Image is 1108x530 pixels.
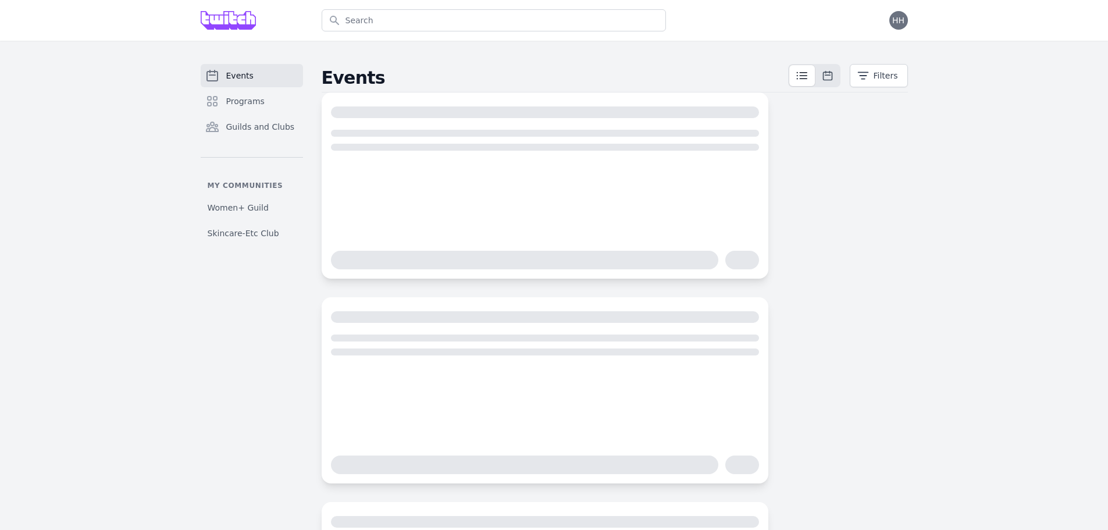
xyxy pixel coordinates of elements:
[201,223,303,244] a: Skincare-Etc Club
[201,90,303,113] a: Programs
[201,64,303,244] nav: Sidebar
[208,227,279,239] span: Skincare-Etc Club
[226,121,295,133] span: Guilds and Clubs
[201,64,303,87] a: Events
[889,11,908,30] button: HH
[201,197,303,218] a: Women+ Guild
[892,16,904,24] span: HH
[201,11,256,30] img: Grove
[201,181,303,190] p: My communities
[226,70,254,81] span: Events
[322,9,666,31] input: Search
[208,202,269,214] span: Women+ Guild
[226,95,265,107] span: Programs
[322,67,788,88] h2: Events
[850,64,908,87] button: Filters
[201,115,303,138] a: Guilds and Clubs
